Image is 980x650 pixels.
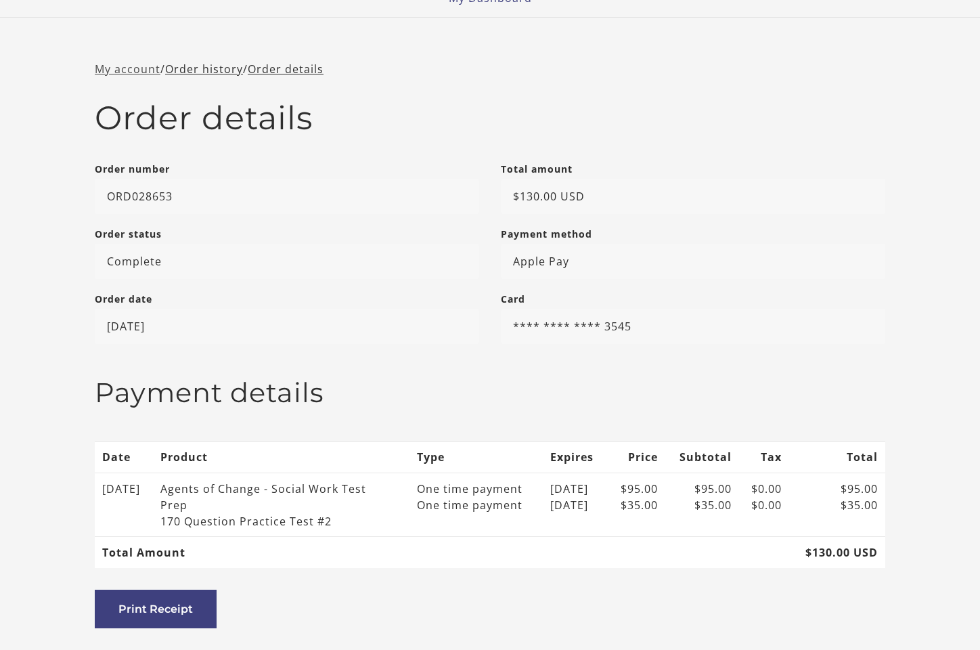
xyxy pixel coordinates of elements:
td: $95.00 $35.00 [607,473,665,536]
strong: $130.00 USD [805,545,878,560]
a: My account [95,62,160,77]
td: One time payment One time payment [409,473,543,536]
a: Order details [248,62,324,77]
td: $95.00 $35.00 [665,473,738,536]
strong: Card [501,292,525,305]
td: [DATE] [DATE] [543,473,608,536]
div: Agents of Change - Social Work Test Prep 170 Question Practice Test #2 [160,481,377,529]
main: / / [84,61,896,628]
th: Total [788,441,885,473]
strong: Payment method [501,227,592,240]
h2: Order details [95,99,885,138]
td: $95.00 $35.00 [788,473,885,536]
p: Apple Pay [501,244,885,279]
th: Product [153,441,409,473]
th: Price [607,441,665,473]
a: Order history [165,62,243,77]
th: Subtotal [665,441,738,473]
p: $130.00 USD [501,179,885,214]
strong: Total Amount [102,545,185,560]
h3: Payment details [95,376,885,409]
strong: Order status [95,227,162,240]
p: [DATE] [95,309,479,344]
button: Print Receipt [95,590,217,628]
th: Date [95,441,153,473]
strong: Total amount [501,162,573,175]
strong: Order number [95,162,170,175]
strong: Order date [95,292,152,305]
th: Tax [739,441,789,473]
p: ORD028653 [95,179,479,214]
p: Complete [95,244,479,279]
th: Type [409,441,543,473]
td: [DATE] [95,473,153,536]
th: Expires [543,441,608,473]
td: $0.00 $0.00 [739,473,789,536]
